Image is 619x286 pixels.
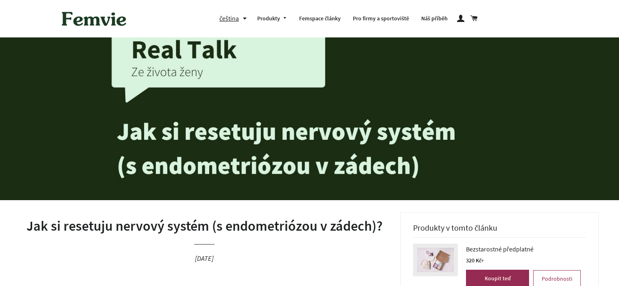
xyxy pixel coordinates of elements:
button: čeština [219,13,251,24]
h1: Jak si resetuju nervový systém (s endometriózou v zádech)? [20,216,388,236]
span: 320 Kč [466,257,484,264]
span: Bezstarostné předplatné [466,244,534,254]
a: Pro firmy a sportoviště [347,8,415,29]
a: Náš příběh [415,8,454,29]
img: Femvie [57,6,131,31]
a: Femspace články [293,8,347,29]
time: [DATE] [195,254,214,263]
h3: Produkty v tomto článku [413,223,586,238]
a: Bezstarostné předplatné 320 Kč [466,244,581,266]
a: Produkty [251,8,293,29]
